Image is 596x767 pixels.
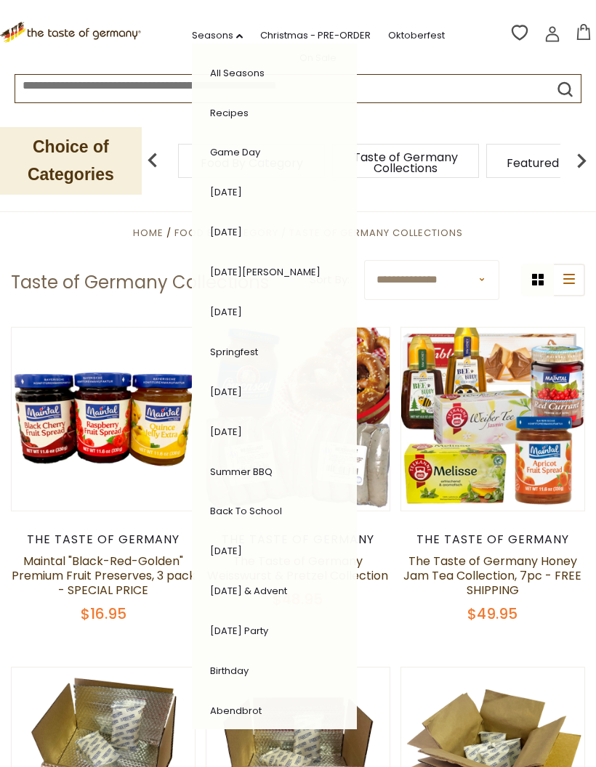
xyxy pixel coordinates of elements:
[210,66,265,80] a: All Seasons
[174,226,278,240] a: Food By Category
[210,704,262,718] a: Abendbrot
[12,553,196,598] a: Maintal "Black-Red-Golden" Premium Fruit Preserves, 3 pack - SPECIAL PRICE
[210,664,249,678] a: Birthday
[11,532,196,547] div: The Taste of Germany
[210,544,242,558] a: [DATE]
[81,604,126,624] span: $16.95
[210,265,321,279] a: [DATE][PERSON_NAME]
[210,584,287,598] a: [DATE] & Advent
[210,504,282,518] a: Back to School
[567,146,596,175] img: next arrow
[192,28,243,44] a: Seasons
[467,604,518,624] span: $49.95
[401,328,584,511] img: The Taste of Germany Honey Jam Tea Collection, 7pc - FREE SHIPPING
[210,305,242,319] a: [DATE]
[210,225,242,239] a: [DATE]
[210,465,273,479] a: Summer BBQ
[388,28,445,44] a: Oktoberfest
[210,624,268,638] a: [DATE] Party
[260,28,371,44] a: Christmas - PRE-ORDER
[210,185,242,199] a: [DATE]
[403,553,581,598] a: The Taste of Germany Honey Jam Tea Collection, 7pc - FREE SHIPPING
[400,532,585,547] div: The Taste of Germany
[210,106,249,120] a: Recipes
[11,272,269,293] h1: Taste of Germany Collections
[210,385,242,399] a: [DATE]
[133,226,164,240] a: Home
[210,145,260,159] a: Game Day
[289,226,463,240] a: Taste of Germany Collections
[12,328,195,511] img: Maintal "Black-Red-Golden" Premium Fruit Preserves, 3 pack - SPECIAL PRICE
[347,152,464,174] a: Taste of Germany Collections
[138,146,167,175] img: previous arrow
[210,425,242,439] a: [DATE]
[210,345,258,359] a: Springfest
